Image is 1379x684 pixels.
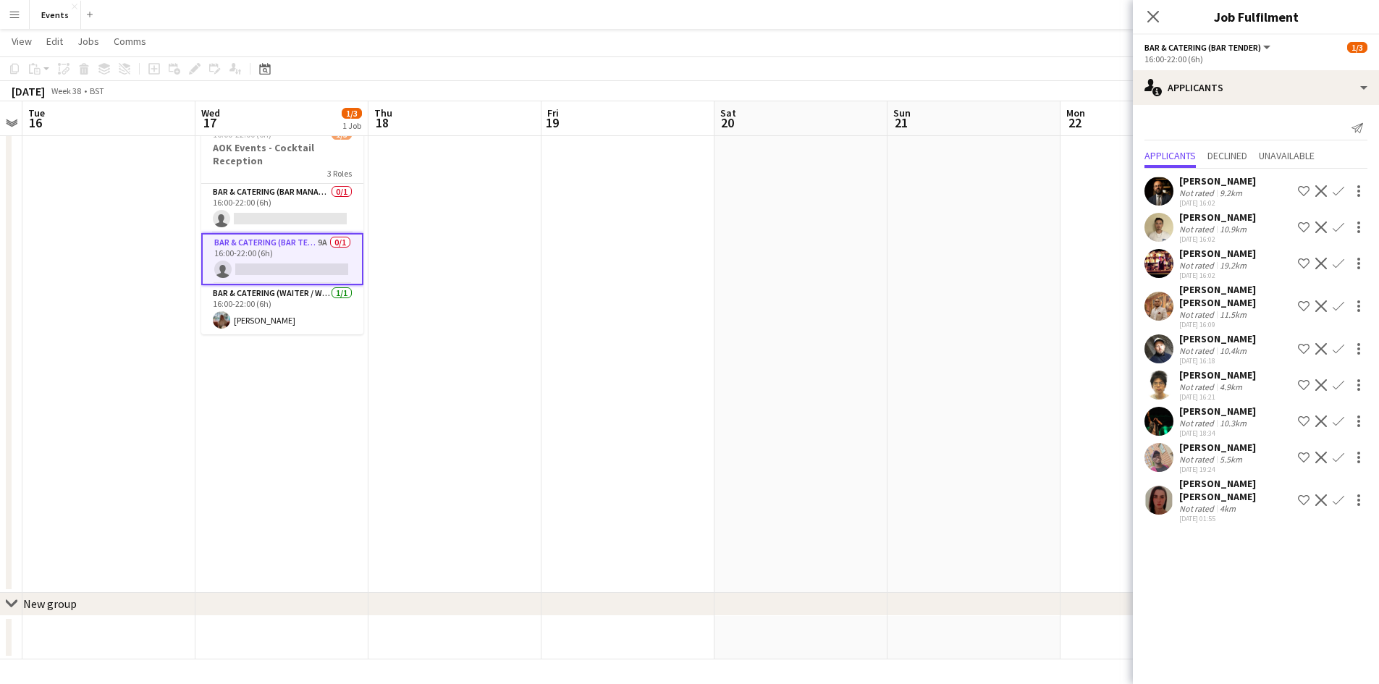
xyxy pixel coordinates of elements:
span: Sun [893,106,911,119]
div: Not rated [1179,418,1217,428]
a: Edit [41,32,69,51]
span: Bar & Catering (Bar Tender) [1144,42,1261,53]
span: Tue [28,106,45,119]
div: 19.2km [1217,260,1249,271]
span: 1/3 [342,108,362,119]
app-card-role: Bar & Catering (Bar Manager)0/116:00-22:00 (6h) [201,184,363,233]
div: 10.9km [1217,224,1249,235]
div: 1 Job [342,120,361,131]
span: Edit [46,35,63,48]
a: Jobs [72,32,105,51]
div: [PERSON_NAME] [1179,368,1256,381]
span: 1/3 [1347,42,1367,53]
span: Unavailable [1259,151,1315,161]
div: Not rated [1179,503,1217,514]
span: 17 [199,114,220,131]
div: 11.5km [1217,309,1249,320]
div: [PERSON_NAME] [1179,211,1256,224]
div: 16:00-22:00 (6h) [1144,54,1367,64]
span: Declined [1207,151,1247,161]
span: 16 [26,114,45,131]
div: 10.3km [1217,418,1249,428]
span: Mon [1066,106,1085,119]
div: 5.5km [1217,454,1245,465]
div: BST [90,85,104,96]
div: [DATE] 16:18 [1179,356,1256,366]
button: Bar & Catering (Bar Tender) [1144,42,1273,53]
div: [DATE] 18:34 [1179,428,1256,438]
span: 22 [1064,114,1085,131]
span: Sat [720,106,736,119]
div: Not rated [1179,454,1217,465]
app-card-role: Bar & Catering (Waiter / waitress)1/116:00-22:00 (6h)[PERSON_NAME] [201,285,363,334]
span: 21 [891,114,911,131]
div: Not rated [1179,224,1217,235]
div: New group [23,596,77,611]
div: 4km [1217,503,1239,514]
div: [DATE] 16:09 [1179,320,1292,329]
app-card-role: Bar & Catering (Bar Tender)9A0/116:00-22:00 (6h) [201,233,363,285]
span: Week 38 [48,85,84,96]
span: Thu [374,106,392,119]
div: [DATE] 19:24 [1179,465,1256,474]
div: [DATE] 16:02 [1179,271,1256,280]
div: [DATE] [12,84,45,98]
span: Applicants [1144,151,1196,161]
div: [DATE] 16:02 [1179,198,1256,208]
div: 10.4km [1217,345,1249,356]
span: 3 Roles [327,168,352,179]
div: [PERSON_NAME] [PERSON_NAME] [1179,283,1292,309]
div: Applicants [1133,70,1379,105]
div: Not rated [1179,345,1217,356]
div: [PERSON_NAME] [1179,247,1256,260]
div: 4.9km [1217,381,1245,392]
h3: Job Fulfilment [1133,7,1379,26]
div: [DATE] 16:02 [1179,235,1256,244]
div: [DATE] 01:55 [1179,514,1292,523]
h3: AOK Events - Cocktail Reception [201,141,363,167]
div: [PERSON_NAME] [1179,174,1256,187]
span: 20 [718,114,736,131]
div: [PERSON_NAME] [PERSON_NAME] [1179,477,1292,503]
div: Not rated [1179,260,1217,271]
span: View [12,35,32,48]
div: [DATE] 16:21 [1179,392,1256,402]
div: [PERSON_NAME] [1179,332,1256,345]
a: Comms [108,32,152,51]
span: Jobs [77,35,99,48]
span: Wed [201,106,220,119]
div: [PERSON_NAME] [1179,441,1256,454]
span: 19 [545,114,559,131]
span: Fri [547,106,559,119]
a: View [6,32,38,51]
app-job-card: 16:00-22:00 (6h)1/3AOK Events - Cocktail Reception3 RolesBar & Catering (Bar Manager)0/116:00-22:... [201,120,363,334]
button: Events [30,1,81,29]
div: [PERSON_NAME] [1179,405,1256,418]
div: Not rated [1179,381,1217,392]
span: 18 [372,114,392,131]
span: Comms [114,35,146,48]
div: Not rated [1179,187,1217,198]
div: 9.2km [1217,187,1245,198]
div: Not rated [1179,309,1217,320]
